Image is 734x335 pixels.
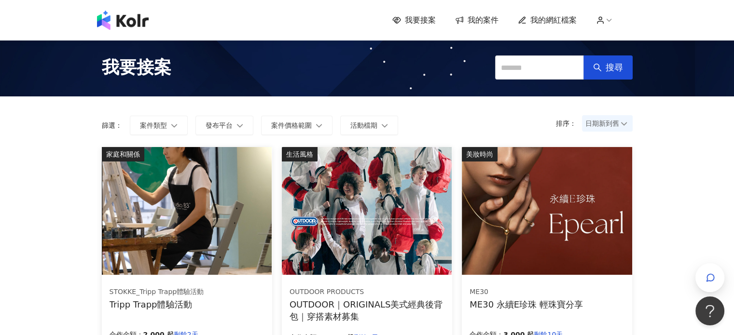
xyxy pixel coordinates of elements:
span: 我的案件 [468,15,499,26]
div: ME30 永續E珍珠 輕珠寶分享 [470,298,583,310]
span: search [593,63,602,72]
div: ME30 [470,287,583,297]
div: OUTDOOR｜ORIGINALS美式經典後背包｜穿搭素材募集 [290,298,444,322]
div: STOKKE_Tripp Trapp體驗活動 [110,287,204,297]
div: 家庭和關係 [102,147,144,161]
img: 坐上tripp trapp、體驗專注繪畫創作 [102,147,272,275]
button: 發布平台 [195,116,253,135]
p: 篩選： [102,121,122,129]
a: 我的案件 [455,15,499,26]
img: ME30 永續E珍珠 系列輕珠寶 [462,147,632,275]
button: 案件價格範圍 [261,116,332,135]
div: 美妝時尚 [462,147,498,161]
span: 我的網紅檔案 [530,15,577,26]
div: Tripp Trapp體驗活動 [110,298,204,310]
span: 日期新到舊 [585,116,629,131]
span: 搜尋 [606,62,623,73]
span: 案件價格範圍 [271,121,312,129]
img: 【OUTDOOR】ORIGINALS美式經典後背包M [282,147,452,275]
a: 我要接案 [392,15,436,26]
iframe: Help Scout Beacon - Open [695,296,724,325]
button: 搜尋 [583,55,633,80]
div: 生活風格 [282,147,318,161]
button: 案件類型 [130,116,188,135]
a: 我的網紅檔案 [518,15,577,26]
button: 活動檔期 [340,116,398,135]
span: 我要接案 [405,15,436,26]
div: OUTDOOR PRODUCTS [290,287,444,297]
p: 排序： [556,120,582,127]
img: logo [97,11,149,30]
span: 案件類型 [140,121,167,129]
span: 活動檔期 [350,121,377,129]
span: 我要接案 [102,55,171,80]
span: 發布平台 [206,121,233,129]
